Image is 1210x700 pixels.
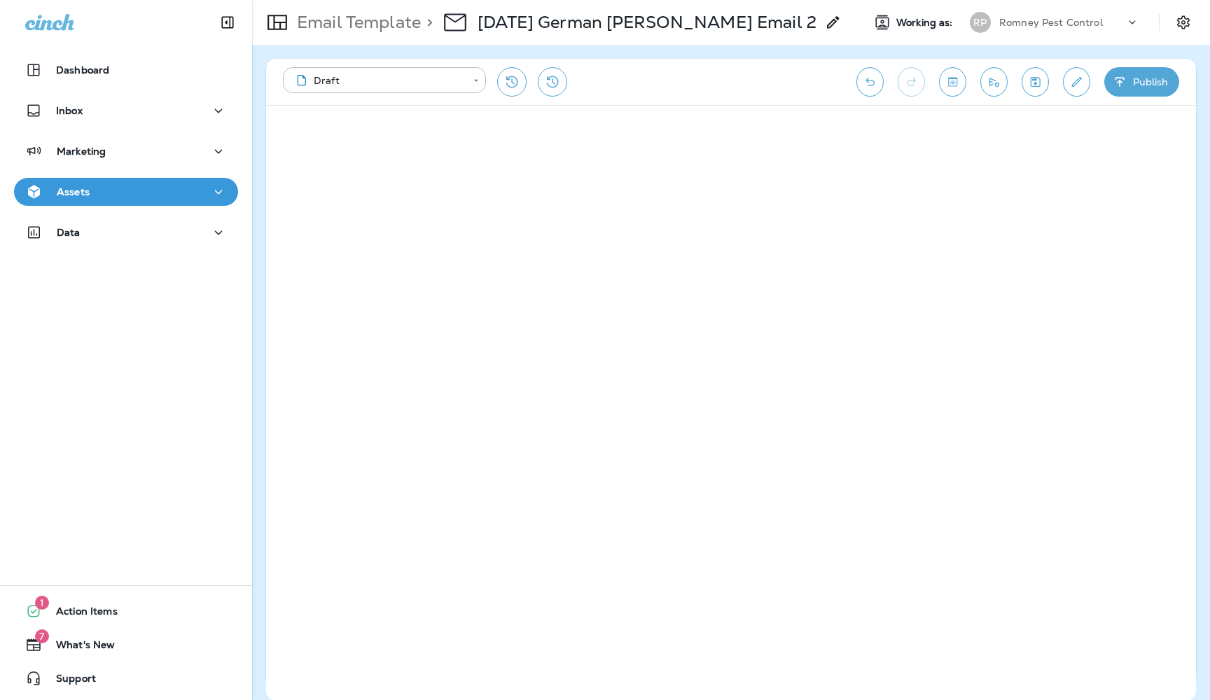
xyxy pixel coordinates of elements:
div: Draft [293,73,464,87]
button: Publish [1104,67,1179,97]
p: Assets [57,186,90,197]
span: Working as: [896,17,956,29]
p: Data [57,227,81,238]
span: 1 [35,596,49,610]
button: Settings [1171,10,1196,35]
button: View Changelog [538,67,567,97]
button: Undo [856,67,884,97]
button: Send test email [980,67,1008,97]
button: Inbox [14,97,238,125]
button: Assets [14,178,238,206]
p: Inbox [56,105,83,116]
button: Marketing [14,137,238,165]
button: Collapse Sidebar [208,8,247,36]
span: Action Items [42,605,118,622]
button: Data [14,218,238,246]
p: Romney Pest Control [999,17,1103,28]
p: [DATE] German [PERSON_NAME] Email 2 [478,12,816,33]
button: 7What's New [14,631,238,659]
button: Restore from previous version [497,67,527,97]
div: Oct '25 German Roach Email 2 [478,12,816,33]
button: Support [14,664,238,692]
p: Marketing [57,146,106,157]
span: Support [42,673,96,689]
button: Edit details [1063,67,1090,97]
div: RP [970,12,991,33]
button: Toggle preview [939,67,966,97]
button: 1Action Items [14,597,238,625]
p: Dashboard [56,64,109,76]
span: 7 [35,629,49,643]
p: > [421,12,433,33]
button: Save [1022,67,1049,97]
button: Dashboard [14,56,238,84]
span: What's New [42,639,115,656]
p: Email Template [291,12,421,33]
